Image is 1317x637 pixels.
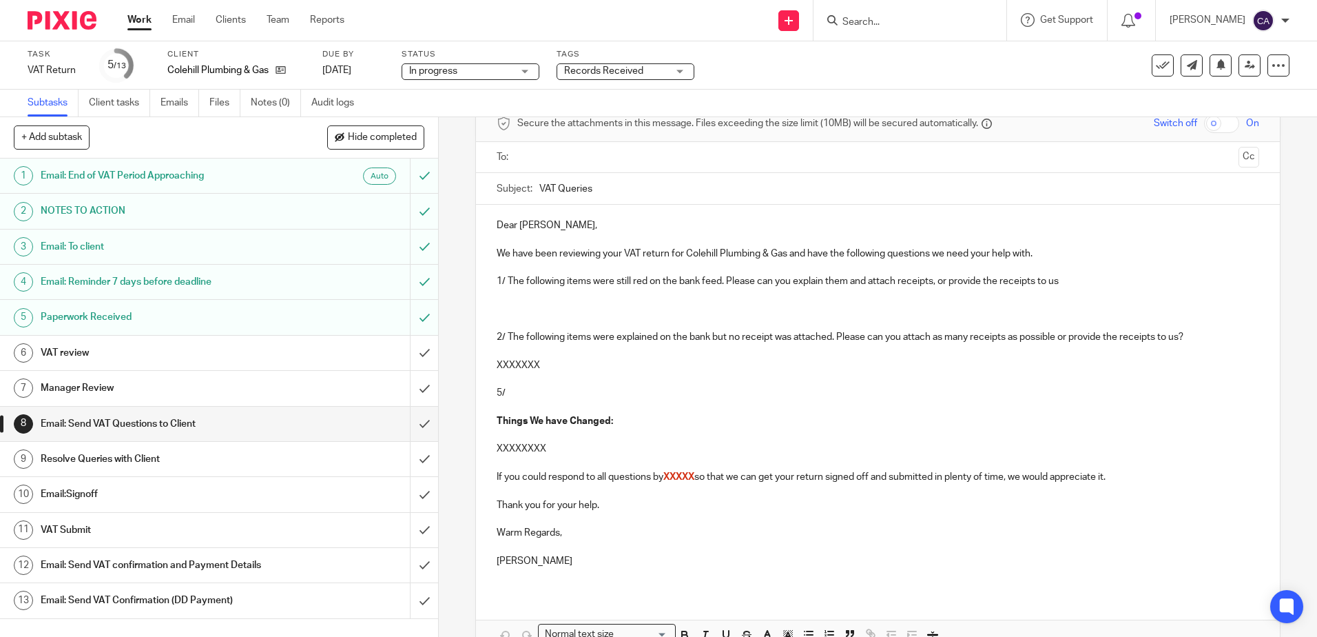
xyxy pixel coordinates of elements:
div: 1 [14,166,33,185]
div: 13 [14,591,33,610]
img: svg%3E [1252,10,1274,32]
label: Subject: [497,182,532,196]
span: Get Support [1040,15,1093,25]
a: Clients [216,13,246,27]
h1: Email: Reminder 7 days before deadline [41,272,278,292]
h1: Email: Send VAT Confirmation (DD Payment) [41,590,278,611]
p: 1/ The following items were still red on the bank feed. Please can you explain them and attach re... [497,274,1258,288]
p: XXXXXXXX [497,442,1258,456]
div: 9 [14,449,33,469]
label: Status [402,49,539,60]
button: + Add subtask [14,125,90,149]
span: Switch off [1154,117,1197,130]
h1: Resolve Queries with Client [41,449,278,469]
span: In progress [409,66,457,76]
h1: Email: To client [41,236,278,257]
a: Subtasks [28,90,79,117]
div: VAT Return [28,63,83,77]
p: [PERSON_NAME] [497,554,1258,568]
div: 7 [14,378,33,398]
div: 8 [14,414,33,434]
p: If you could respond to all questions by so that we can get your return signed off and submitted ... [497,470,1258,484]
h1: VAT review [41,343,278,363]
h1: Email: End of VAT Period Approaching [41,165,278,186]
strong: Things We have Changed: [497,416,613,426]
button: Hide completed [327,125,424,149]
label: Tags [557,49,694,60]
p: We have been reviewing your VAT return for Colehill Plumbing & Gas and have the following questio... [497,247,1258,261]
button: Cc [1238,147,1259,168]
div: 2 [14,202,33,221]
div: 4 [14,272,33,292]
div: 6 [14,343,33,363]
h1: NOTES TO ACTION [41,201,278,221]
a: Team [267,13,289,27]
small: /13 [114,62,126,70]
a: Audit logs [311,90,364,117]
h1: Email: Send VAT confirmation and Payment Details [41,555,278,576]
p: Dear [PERSON_NAME], [497,219,1258,232]
div: 12 [14,556,33,575]
h1: Email:Signoff [41,484,278,505]
p: XXXXXXX [497,358,1258,372]
span: [DATE] [322,65,351,75]
div: 3 [14,237,33,256]
label: Task [28,49,83,60]
a: Client tasks [89,90,150,117]
p: 2/ The following items were explained on the bank but no receipt was attached. Please can you att... [497,330,1258,344]
div: 11 [14,520,33,540]
div: 5 [14,308,33,327]
label: Due by [322,49,384,60]
a: Email [172,13,195,27]
span: Secure the attachments in this message. Files exceeding the size limit (10MB) will be secured aut... [517,117,978,130]
p: Colehill Plumbing & Gas [167,63,269,77]
div: 5 [107,57,126,73]
a: Files [209,90,240,117]
p: Warm Regards, [497,526,1258,540]
label: To: [497,150,512,164]
a: Work [127,13,152,27]
a: Notes (0) [251,90,301,117]
p: 5/ [497,386,1258,400]
p: [PERSON_NAME] [1170,13,1245,27]
span: Hide completed [348,132,417,143]
h1: VAT Submit [41,520,278,540]
h1: Manager Review [41,378,278,398]
a: Emails [160,90,199,117]
h1: Email: Send VAT Questions to Client [41,414,278,434]
p: Thank you for your help. [497,498,1258,512]
a: Reports [310,13,344,27]
span: On [1246,117,1259,130]
img: Pixie [28,11,96,30]
h1: Paperwork Received [41,307,278,327]
span: Records Received [564,66,643,76]
label: Client [167,49,305,60]
div: Auto [363,168,396,185]
div: 10 [14,485,33,504]
input: Search [841,17,965,29]
span: XXXXX [663,472,694,482]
